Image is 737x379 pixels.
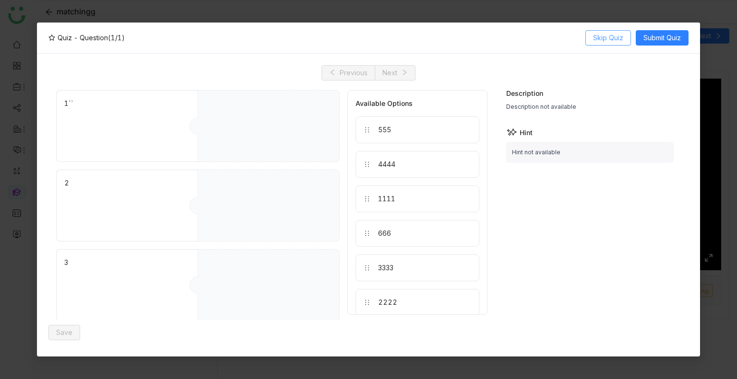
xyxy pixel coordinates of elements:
[378,228,391,239] div: 666
[378,263,393,273] div: 3333
[375,65,416,80] button: Next
[321,65,375,80] button: Previous
[643,33,681,43] span: Submit Quiz
[506,142,674,163] div: Hint not available
[56,170,198,241] div: 2
[506,126,674,138] div: Hint
[356,98,479,109] div: Available Options
[593,33,623,43] span: Skip Quiz
[378,125,391,135] div: 555
[56,249,198,321] div: 3
[48,325,80,340] button: Save
[378,297,397,308] div: 2222
[56,90,198,162] div: 1``
[48,33,125,43] div: Quiz - Question (1/1)
[378,159,395,170] div: 4444
[506,102,674,112] div: Description not available
[378,194,395,204] div: 1111
[636,30,689,46] button: Submit Quiz
[585,30,631,46] button: Skip Quiz
[506,88,674,98] div: Description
